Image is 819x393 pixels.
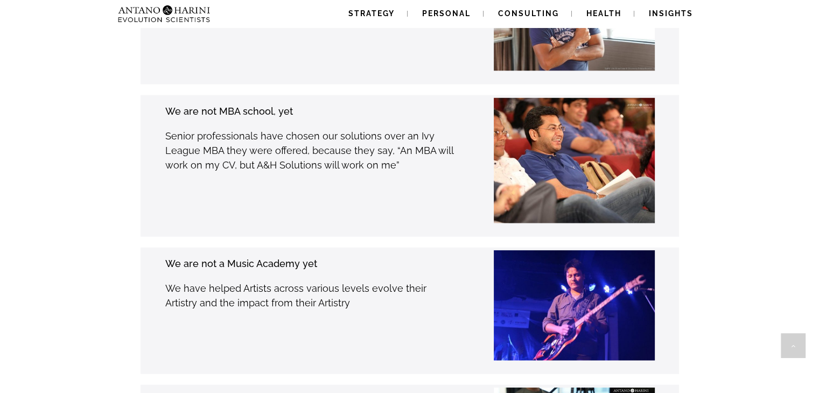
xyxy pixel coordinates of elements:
span: Strategy [348,9,395,18]
strong: We are not a Music Academy yet [165,258,317,269]
p: We have helped Artists across various levels evolve their Artistry and the impact from their Arti... [165,281,460,310]
span: Insights [649,9,693,18]
strong: We are not MBA school, yet [165,106,293,117]
img: Gaurav [487,98,675,223]
span: Consulting [498,9,559,18]
img: nanda kishore [493,250,659,361]
span: Personal [422,9,471,18]
p: Senior professionals have chosen our solutions over an Ivy League MBA they were offered, because ... [165,129,460,172]
span: Health [586,9,621,18]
